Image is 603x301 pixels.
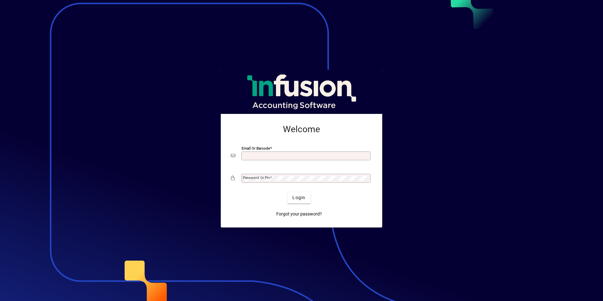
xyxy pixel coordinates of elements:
span: Forgot your password? [276,211,322,217]
a: Forgot your password? [274,209,325,220]
mat-label: Email or Barcode [242,146,270,150]
button: Login [287,192,310,204]
mat-label: Password or Pin [243,175,270,180]
h2: Welcome [231,124,372,135]
span: Login [292,194,305,201]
